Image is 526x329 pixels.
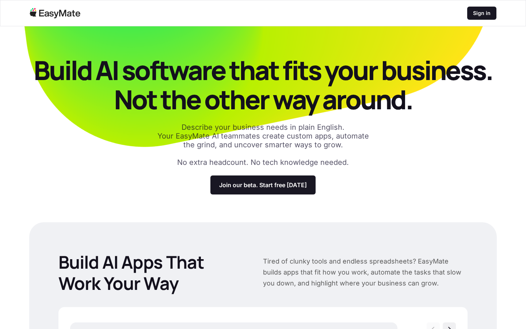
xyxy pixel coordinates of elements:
[153,123,373,149] p: Describe your business needs in plain English. Your EasyMate AI teammates create custom apps, aut...
[29,56,497,114] p: Build AI software that fits your business. Not the other way around.
[177,158,349,167] p: No extra headcount. No tech knowledge needed.
[473,10,491,17] p: Sign in
[219,181,307,189] p: Join our beta. Start free [DATE]
[263,256,468,289] p: Tired of clunky tools and endless spreadsheets? EasyMate builds apps that fit how you work, autom...
[210,175,316,194] a: Join our beta. Start free [DATE]
[467,7,496,20] a: Sign in
[58,252,240,294] p: Build AI Apps That Work Your Way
